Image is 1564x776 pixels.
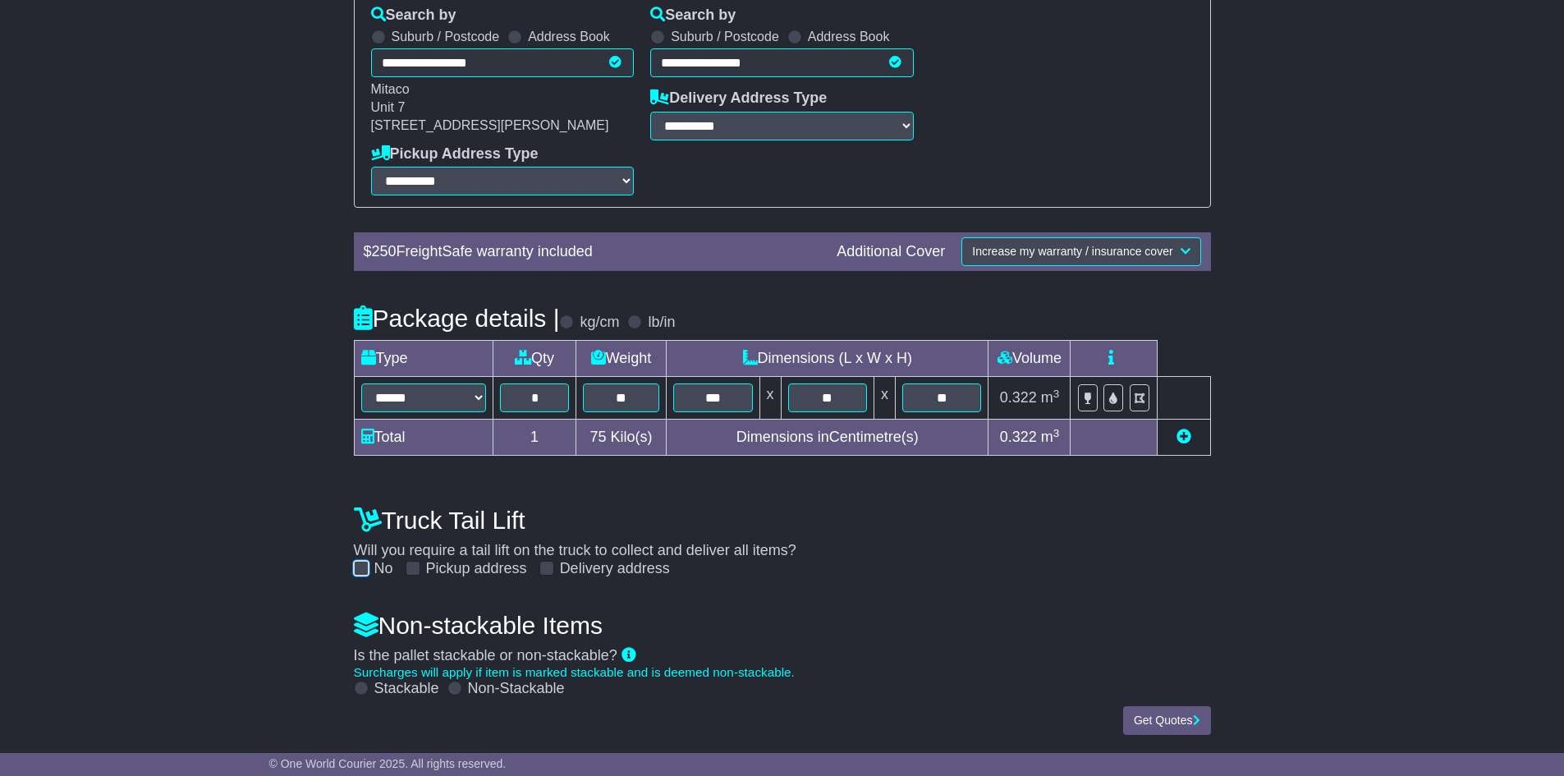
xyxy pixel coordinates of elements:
span: Increase my warranty / insurance cover [972,245,1172,258]
label: Delivery address [560,560,670,578]
div: Surcharges will apply if item is marked stackable and is deemed non-stackable. [354,665,1211,680]
span: [STREET_ADDRESS][PERSON_NAME] [371,118,609,132]
h4: Truck Tail Lift [354,507,1211,534]
div: $ FreightSafe warranty included [355,243,829,261]
div: Will you require a tail lift on the truck to collect and deliver all items? [346,498,1219,578]
span: 0.322 [1000,389,1037,406]
label: Pickup address [426,560,527,578]
td: 1 [493,420,576,456]
a: Add new item [1176,429,1191,445]
sup: 3 [1053,388,1060,400]
td: Weight [576,341,666,377]
span: Mitaco [371,82,410,96]
div: Additional Cover [828,243,953,261]
span: m [1041,389,1060,406]
td: Volume [988,341,1071,377]
label: lb/in [648,314,675,332]
sup: 3 [1053,427,1060,439]
label: kg/cm [580,314,619,332]
span: 250 [372,243,397,259]
label: Search by [371,7,456,25]
td: Total [354,420,493,456]
span: © One World Courier 2025. All rights reserved. [269,757,507,770]
span: 0.322 [1000,429,1037,445]
td: Dimensions in Centimetre(s) [667,420,988,456]
label: Address Book [808,29,890,44]
td: Type [354,341,493,377]
td: Qty [493,341,576,377]
label: Suburb / Postcode [392,29,500,44]
label: Non-Stackable [468,680,565,698]
label: Delivery Address Type [650,90,827,108]
td: x [759,377,781,420]
span: m [1041,429,1060,445]
span: 75 [589,429,606,445]
label: Address Book [528,29,610,44]
label: Suburb / Postcode [671,29,779,44]
td: Dimensions (L x W x H) [667,341,988,377]
button: Get Quotes [1123,706,1211,735]
span: Unit 7 [371,100,406,114]
label: Pickup Address Type [371,145,539,163]
label: Stackable [374,680,439,698]
label: No [374,560,393,578]
span: Is the pallet stackable or non-stackable? [354,647,617,664]
td: x [874,377,895,420]
td: Kilo(s) [576,420,666,456]
h4: Package details | [354,305,560,332]
button: Increase my warranty / insurance cover [961,237,1200,266]
h4: Non-stackable Items [354,612,1211,639]
label: Search by [650,7,736,25]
